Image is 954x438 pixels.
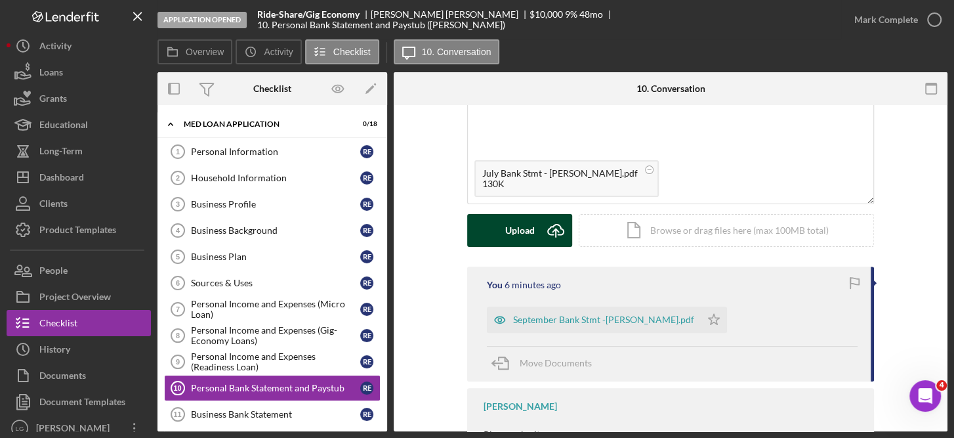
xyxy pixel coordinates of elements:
div: Checklist [39,310,77,339]
span: $10,000 [529,9,563,20]
div: R E [360,171,373,185]
tspan: 1 [176,148,180,156]
div: Checklist [253,83,291,94]
div: Personal Income and Expenses (Micro Loan) [191,299,360,320]
div: Documents [39,362,86,392]
div: People [39,257,68,287]
tspan: 7 [176,305,180,313]
text: LG [16,425,24,432]
button: Loans [7,59,151,85]
div: September Bank Stmt -[PERSON_NAME].pdf [513,315,694,325]
tspan: 5 [176,253,180,261]
b: Ride-Share/Gig Economy [257,9,360,20]
div: Grants [39,85,67,115]
div: Application Opened [157,12,247,28]
div: July Bank Stmt - [PERSON_NAME].pdf [482,168,638,179]
span: Move Documents [520,357,592,368]
div: Product Templates [39,217,116,246]
div: Loans [39,59,63,89]
div: 130K [482,179,638,189]
div: 10. Conversation [636,83,705,94]
div: Personal Income and Expenses (Gig-Economy Loans) [191,325,360,346]
a: Educational [7,112,151,138]
div: Business Background [191,225,360,236]
div: Mark Complete [854,7,918,33]
div: R E [360,198,373,211]
div: Project Overview [39,284,111,313]
a: 11Business Bank StatementRE [164,401,381,427]
div: R E [360,355,373,368]
a: Long-Term [7,138,151,164]
div: History [39,336,70,366]
a: 7Personal Income and Expenses (Micro Loan)RE [164,296,381,322]
div: R E [360,250,373,263]
a: 8Personal Income and Expenses (Gig-Economy Loans)RE [164,322,381,349]
button: Move Documents [487,347,605,380]
button: Clients [7,190,151,217]
div: 0 / 18 [354,120,377,128]
button: Document Templates [7,389,151,415]
tspan: 9 [176,358,180,366]
div: You [487,280,503,290]
label: Activity [264,47,293,57]
button: Grants [7,85,151,112]
label: Checklist [333,47,371,57]
div: R E [360,303,373,316]
div: Business Plan [191,252,360,262]
button: Dashboard [7,164,151,190]
time: 2025-09-20 11:16 [505,280,561,290]
button: September Bank Stmt -[PERSON_NAME].pdf [487,307,727,333]
a: 9Personal Income and Expenses (Readiness Loan)RE [164,349,381,375]
tspan: 3 [176,200,180,208]
a: 6Sources & UsesRE [164,270,381,296]
tspan: 2 [176,174,180,182]
div: Sources & Uses [191,278,360,288]
div: Educational [39,112,88,141]
div: Upload [505,214,535,247]
div: Household Information [191,173,360,183]
button: Overview [157,39,232,64]
button: People [7,257,151,284]
button: Product Templates [7,217,151,243]
tspan: 8 [176,332,180,339]
button: History [7,336,151,362]
div: Business Bank Statement [191,409,360,420]
tspan: 6 [176,279,180,287]
a: 1Personal InformationRE [164,139,381,165]
tspan: 4 [176,227,180,234]
a: 4Business BackgroundRE [164,217,381,244]
div: Personal Income and Expenses (Readiness Loan) [191,351,360,372]
button: Checklist [7,310,151,336]
div: R E [360,224,373,237]
div: Long-Term [39,138,83,167]
div: 10. Personal Bank Statement and Paystub ([PERSON_NAME]) [257,20,505,30]
a: 2Household InformationRE [164,165,381,191]
a: 10Personal Bank Statement and PaystubRE [164,375,381,401]
iframe: Intercom live chat [909,380,941,412]
div: Activity [39,33,72,62]
div: [PERSON_NAME] [484,401,557,412]
div: R E [360,382,373,395]
button: Project Overview [7,284,151,310]
div: Business Profile [191,199,360,209]
div: MED Loan Application [184,120,344,128]
button: Activity [236,39,301,64]
a: Activity [7,33,151,59]
div: 9 % [565,9,577,20]
div: 48 mo [579,9,603,20]
a: 3Business ProfileRE [164,191,381,217]
div: Personal Bank Statement and Paystub [191,383,360,393]
div: Document Templates [39,389,125,418]
button: Upload [467,214,572,247]
div: Clients [39,190,68,220]
label: 10. Conversation [422,47,491,57]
